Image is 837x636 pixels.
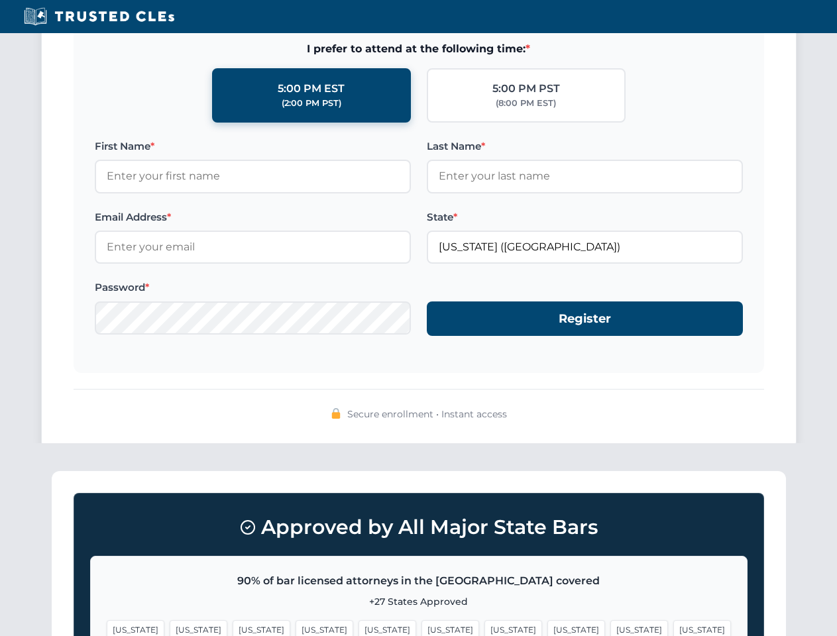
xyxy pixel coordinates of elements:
[427,231,743,264] input: Ohio (OH)
[95,40,743,58] span: I prefer to attend at the following time:
[90,509,748,545] h3: Approved by All Major State Bars
[95,280,411,295] label: Password
[95,160,411,193] input: Enter your first name
[492,80,560,97] div: 5:00 PM PST
[95,138,411,154] label: First Name
[427,160,743,193] input: Enter your last name
[278,80,345,97] div: 5:00 PM EST
[427,138,743,154] label: Last Name
[347,407,507,421] span: Secure enrollment • Instant access
[496,97,556,110] div: (8:00 PM EST)
[427,301,743,337] button: Register
[95,209,411,225] label: Email Address
[107,572,731,590] p: 90% of bar licensed attorneys in the [GEOGRAPHIC_DATA] covered
[107,594,731,609] p: +27 States Approved
[282,97,341,110] div: (2:00 PM PST)
[331,408,341,419] img: 🔒
[20,7,178,26] img: Trusted CLEs
[95,231,411,264] input: Enter your email
[427,209,743,225] label: State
